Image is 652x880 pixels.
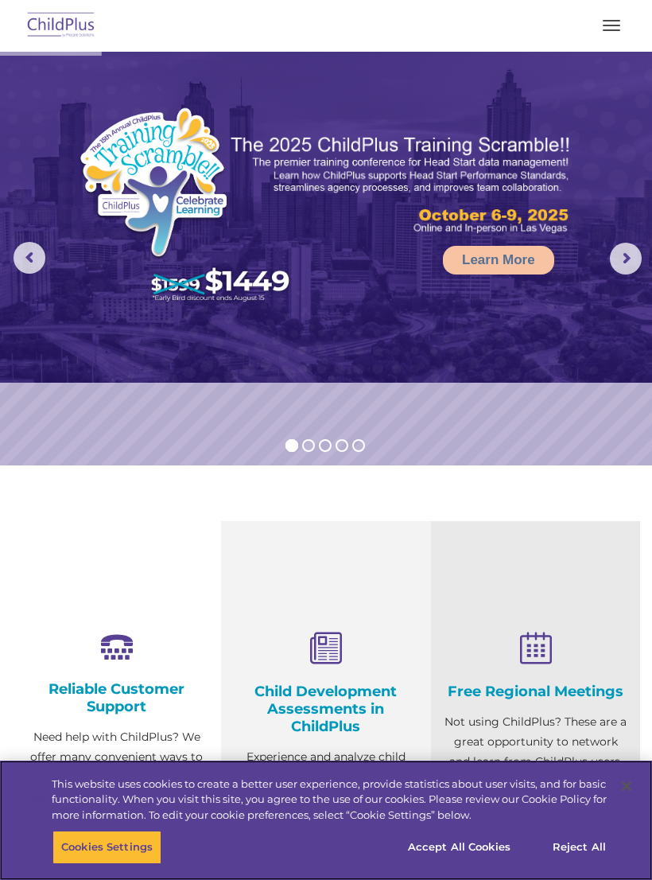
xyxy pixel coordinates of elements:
[24,727,209,866] p: Need help with ChildPlus? We offer many convenient ways to contact our amazing Customer Support r...
[443,246,554,275] a: Learn More
[233,683,418,735] h4: Child Development Assessments in ChildPlus
[24,7,99,45] img: ChildPlus by Procare Solutions
[52,777,607,824] div: This website uses cookies to create a better user experience, provide statistics about user visit...
[24,680,209,715] h4: Reliable Customer Support
[443,712,628,812] p: Not using ChildPlus? These are a great opportunity to network and learn from ChildPlus users. Fin...
[609,769,644,804] button: Close
[443,683,628,700] h4: Free Regional Meetings
[233,747,418,866] p: Experience and analyze child assessments and Head Start data management in one system with zero c...
[530,831,629,864] button: Reject All
[52,831,161,864] button: Cookies Settings
[399,831,519,864] button: Accept All Cookies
